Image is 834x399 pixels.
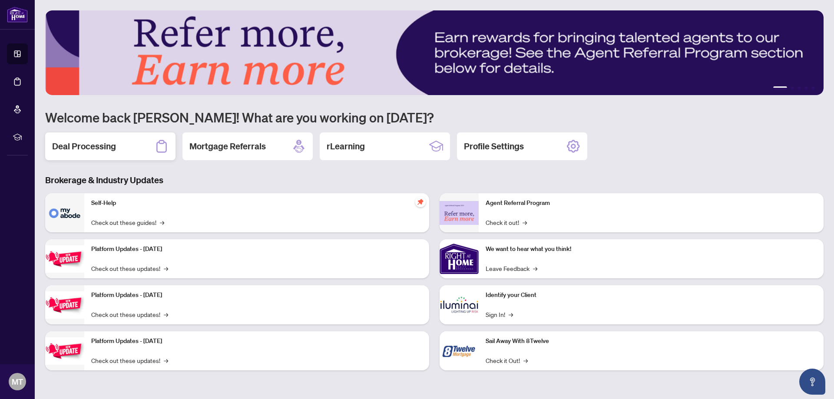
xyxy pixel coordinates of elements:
img: Agent Referral Program [440,201,479,225]
img: We want to hear what you think! [440,239,479,278]
span: → [160,218,164,227]
a: Check out these updates!→ [91,264,168,273]
img: Self-Help [45,193,84,232]
button: 2 [791,86,794,90]
p: Identify your Client [486,290,817,300]
p: Platform Updates - [DATE] [91,336,422,346]
h3: Brokerage & Industry Updates [45,174,824,186]
h2: Deal Processing [52,140,116,152]
a: Leave Feedback→ [486,264,537,273]
button: Open asap [799,369,825,395]
p: We want to hear what you think! [486,244,817,254]
p: Sail Away With 8Twelve [486,336,817,346]
span: → [533,264,537,273]
span: → [164,356,168,365]
p: Agent Referral Program [486,198,817,208]
a: Check it out!→ [486,218,527,227]
button: 1 [773,86,787,90]
span: → [523,356,528,365]
h2: rLearning [327,140,365,152]
span: pushpin [415,197,426,207]
a: Check it Out!→ [486,356,528,365]
p: Self-Help [91,198,422,208]
img: Slide 0 [45,10,824,95]
span: → [164,264,168,273]
button: 5 [811,86,815,90]
h2: Profile Settings [464,140,524,152]
h2: Mortgage Referrals [189,140,266,152]
span: MT [12,376,23,388]
img: Platform Updates - July 21, 2025 [45,245,84,273]
p: Platform Updates - [DATE] [91,244,422,254]
a: Check out these guides!→ [91,218,164,227]
img: logo [7,7,28,23]
a: Sign In!→ [486,310,513,319]
img: Identify your Client [440,285,479,324]
a: Check out these updates!→ [91,356,168,365]
img: Platform Updates - July 8, 2025 [45,291,84,319]
img: Platform Updates - June 23, 2025 [45,337,84,365]
p: Platform Updates - [DATE] [91,290,422,300]
h1: Welcome back [PERSON_NAME]! What are you working on [DATE]? [45,109,824,125]
button: 3 [798,86,801,90]
button: 4 [804,86,808,90]
img: Sail Away With 8Twelve [440,331,479,370]
a: Check out these updates!→ [91,310,168,319]
span: → [523,218,527,227]
span: → [509,310,513,319]
span: → [164,310,168,319]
